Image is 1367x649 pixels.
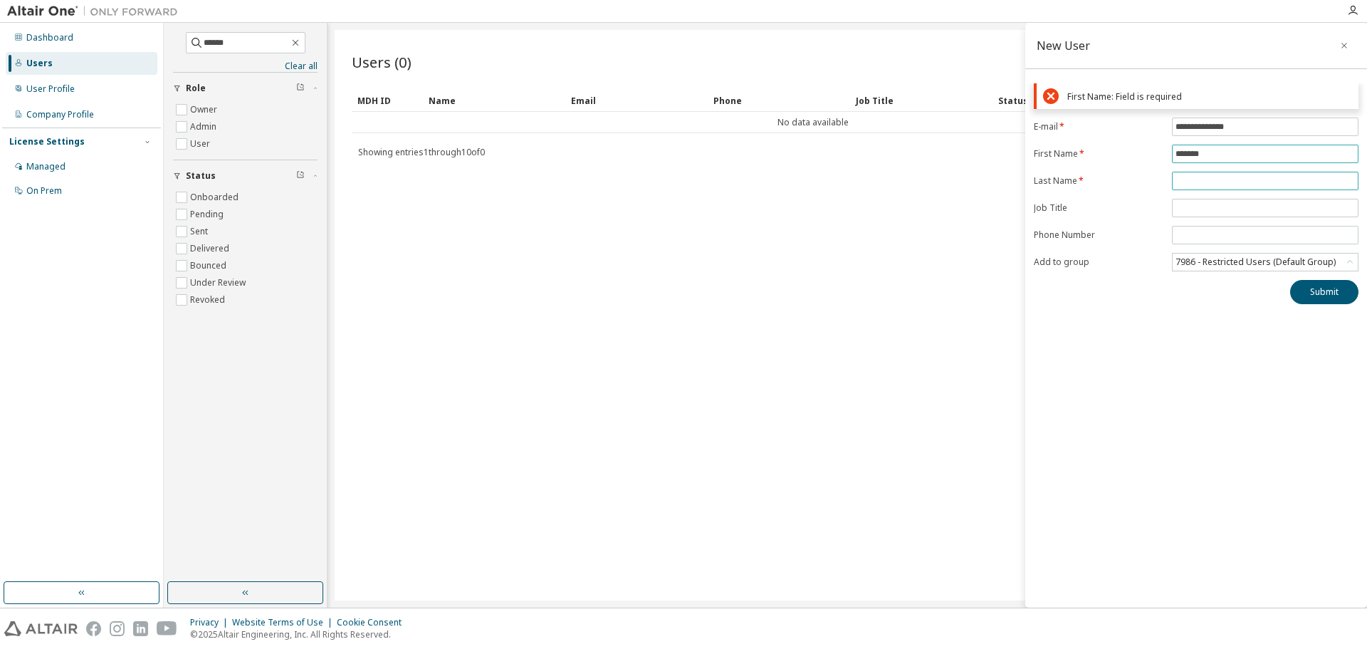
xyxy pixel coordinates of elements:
[1034,175,1163,187] label: Last Name
[190,240,232,257] label: Delivered
[429,89,560,112] div: Name
[173,73,318,104] button: Role
[26,185,62,197] div: On Prem
[1034,121,1163,133] label: E-mail
[1173,254,1338,270] div: 7986 - Restricted Users (Default Group)
[9,136,85,147] div: License Settings
[26,109,94,120] div: Company Profile
[190,628,410,640] p: © 2025 Altair Engineering, Inc. All Rights Reserved.
[4,621,78,636] img: altair_logo.svg
[998,89,1269,112] div: Status
[357,89,417,112] div: MDH ID
[856,89,987,112] div: Job Title
[26,161,66,172] div: Managed
[296,83,305,94] span: Clear filter
[190,206,226,223] label: Pending
[1034,256,1163,268] label: Add to group
[190,101,220,118] label: Owner
[110,621,125,636] img: instagram.svg
[571,89,702,112] div: Email
[173,61,318,72] a: Clear all
[26,32,73,43] div: Dashboard
[133,621,148,636] img: linkedin.svg
[190,189,241,206] label: Onboarded
[296,170,305,182] span: Clear filter
[1173,254,1358,271] div: 7986 - Restricted Users (Default Group)
[1034,148,1163,160] label: First Name
[352,52,412,72] span: Users (0)
[86,621,101,636] img: facebook.svg
[190,274,248,291] label: Under Review
[232,617,337,628] div: Website Terms of Use
[1290,280,1358,304] button: Submit
[7,4,185,19] img: Altair One
[190,118,219,135] label: Admin
[186,170,216,182] span: Status
[337,617,410,628] div: Cookie Consent
[26,58,53,69] div: Users
[190,223,211,240] label: Sent
[190,291,228,308] label: Revoked
[186,83,206,94] span: Role
[713,89,844,112] div: Phone
[1037,40,1090,51] div: New User
[26,83,75,95] div: User Profile
[190,617,232,628] div: Privacy
[358,146,485,158] span: Showing entries 1 through 10 of 0
[1034,229,1163,241] label: Phone Number
[157,621,177,636] img: youtube.svg
[352,112,1274,133] td: No data available
[173,160,318,192] button: Status
[190,135,213,152] label: User
[1067,91,1352,102] div: First Name: Field is required
[1034,202,1163,214] label: Job Title
[190,257,229,274] label: Bounced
